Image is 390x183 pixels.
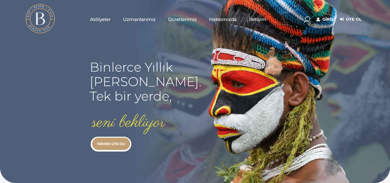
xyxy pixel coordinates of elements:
rs-layer: Binlerce Yıllık [PERSON_NAME]. Tek bir yerde, [90,60,201,103]
span: Hakkımızda [209,16,237,23]
a: Giriş [316,16,334,23]
a: Uzmanlarımız [117,4,162,35]
span: Uzmanlarımız [123,16,156,23]
a: Üye Ol [340,16,362,23]
span: İletişim [249,16,266,23]
rs-layer: seni bekliyor [92,114,165,132]
a: Ücretlerimiz [162,4,203,35]
a: İletişim [243,4,273,35]
span: Atölyeler [90,16,111,23]
span: Ücretlerimiz [168,16,197,23]
a: Hakkımızda [203,4,243,35]
a: HEMEN ÜYE OL! [92,138,130,150]
a: Atölyeler [84,4,117,35]
img: light logo [26,4,55,33]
